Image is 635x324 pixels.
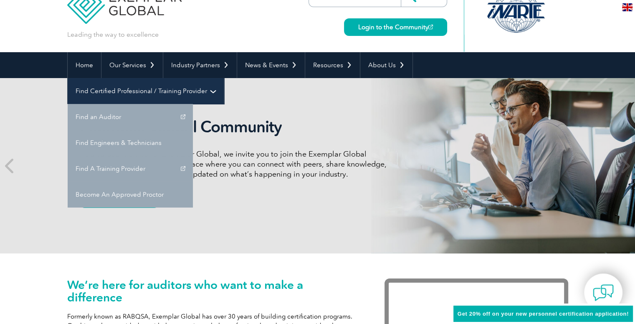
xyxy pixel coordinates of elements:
[68,52,101,78] a: Home
[68,156,193,182] a: Find A Training Provider
[428,25,433,29] img: open_square.png
[622,3,632,11] img: en
[67,30,159,39] p: Leading the way to excellence
[237,52,305,78] a: News & Events
[80,117,393,137] h2: Exemplar Global Community
[163,52,237,78] a: Industry Partners
[593,282,614,303] img: contact-chat.png
[101,52,163,78] a: Our Services
[80,149,393,179] p: As a valued member of Exemplar Global, we invite you to join the Exemplar Global Community—a fun,...
[344,18,447,36] a: Login to the Community
[68,130,193,156] a: Find Engineers & Technicians
[68,182,193,208] a: Become An Approved Proctor
[360,52,412,78] a: About Us
[305,52,360,78] a: Resources
[68,78,224,104] a: Find Certified Professional / Training Provider
[68,104,193,130] a: Find an Auditor
[67,278,359,304] h1: We’re here for auditors who want to make a difference
[458,311,629,317] span: Get 20% off on your new personnel certification application!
